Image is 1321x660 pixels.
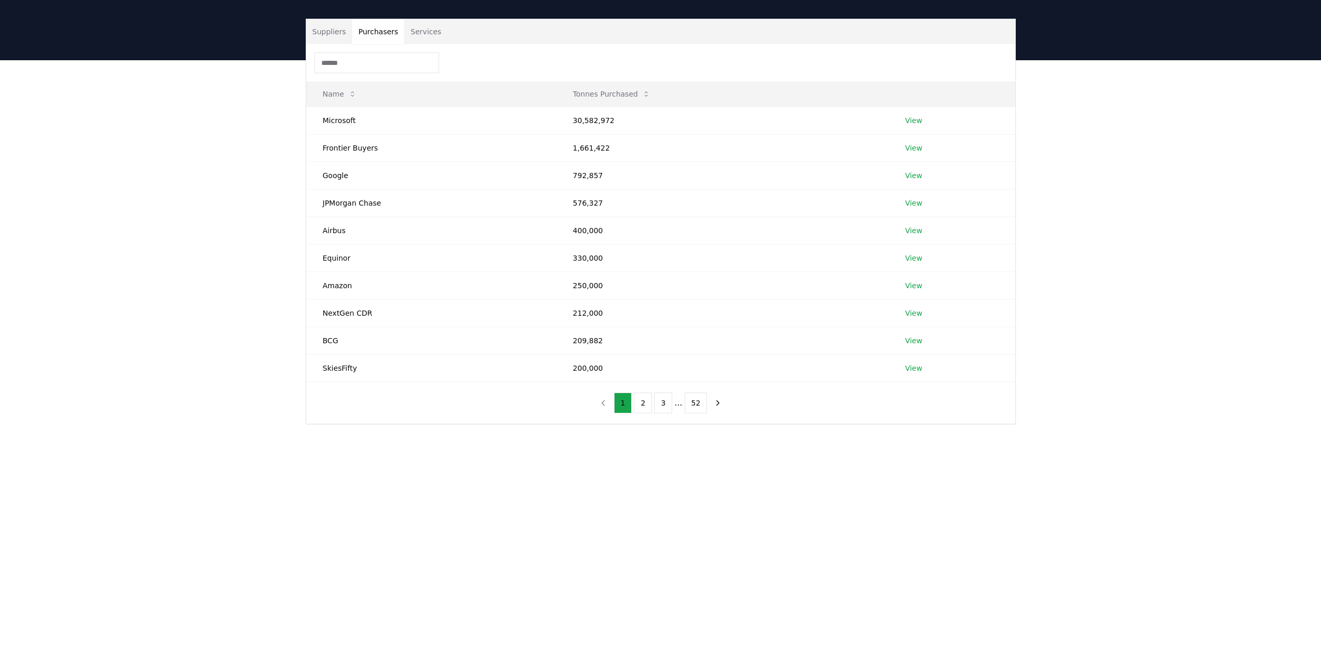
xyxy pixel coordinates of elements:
[674,397,682,409] li: ...
[905,225,922,236] a: View
[654,393,672,413] button: 3
[306,327,556,354] td: BCG
[556,189,889,217] td: 576,327
[905,115,922,126] a: View
[709,393,727,413] button: next page
[565,84,659,104] button: Tonnes Purchased
[556,134,889,161] td: 1,661,422
[905,143,922,153] a: View
[556,299,889,327] td: 212,000
[306,354,556,382] td: SkiesFifty
[556,244,889,272] td: 330,000
[905,170,922,181] a: View
[556,106,889,134] td: 30,582,972
[306,134,556,161] td: Frontier Buyers
[905,335,922,346] a: View
[905,280,922,291] a: View
[352,19,404,44] button: Purchasers
[306,106,556,134] td: Microsoft
[306,272,556,299] td: Amazon
[905,198,922,208] a: View
[306,161,556,189] td: Google
[315,84,365,104] button: Name
[306,19,352,44] button: Suppliers
[614,393,632,413] button: 1
[556,161,889,189] td: 792,857
[634,393,652,413] button: 2
[556,217,889,244] td: 400,000
[905,308,922,318] a: View
[556,272,889,299] td: 250,000
[905,253,922,263] a: View
[905,363,922,373] a: View
[556,354,889,382] td: 200,000
[306,244,556,272] td: Equinor
[306,299,556,327] td: NextGen CDR
[556,327,889,354] td: 209,882
[404,19,447,44] button: Services
[306,217,556,244] td: Airbus
[306,189,556,217] td: JPMorgan Chase
[685,393,707,413] button: 52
